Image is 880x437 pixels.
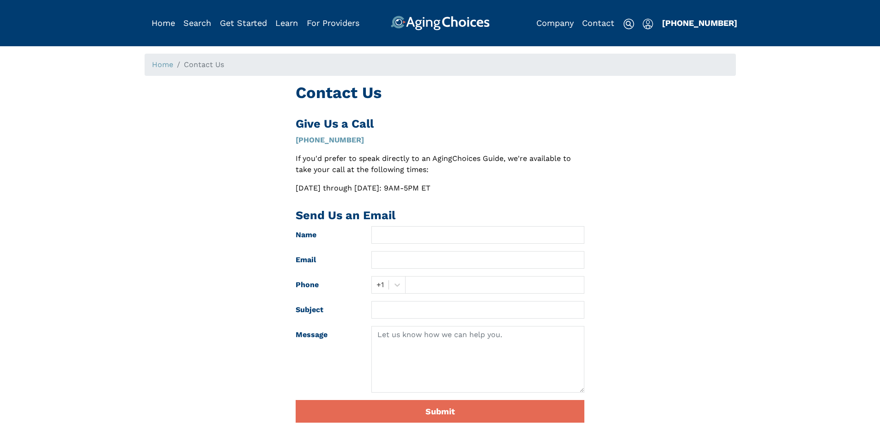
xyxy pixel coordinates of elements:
[296,400,584,423] button: Submit
[296,83,584,102] h1: Contact Us
[296,135,364,144] a: [PHONE_NUMBER]
[643,18,653,30] img: user-icon.svg
[183,16,211,31] div: Popover trigger
[296,183,584,194] p: [DATE] through [DATE]: 9AM-5PM ET
[623,18,634,30] img: search-icon.svg
[275,18,298,28] a: Learn
[289,251,364,269] label: Email
[296,153,584,175] p: If you'd prefer to speak directly to an AgingChoices Guide, we're available to take your call at ...
[184,60,224,69] span: Contact Us
[662,18,737,28] a: [PHONE_NUMBER]
[643,16,653,31] div: Popover trigger
[152,60,173,69] a: Home
[145,54,736,76] nav: breadcrumb
[289,276,364,294] label: Phone
[152,18,175,28] a: Home
[220,18,267,28] a: Get Started
[296,117,584,131] h2: Give Us a Call
[307,18,359,28] a: For Providers
[289,226,364,244] label: Name
[296,209,584,222] h2: Send Us an Email
[289,326,364,393] label: Message
[582,18,614,28] a: Contact
[289,301,364,319] label: Subject
[390,16,489,31] img: AgingChoices
[536,18,574,28] a: Company
[183,18,211,28] a: Search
